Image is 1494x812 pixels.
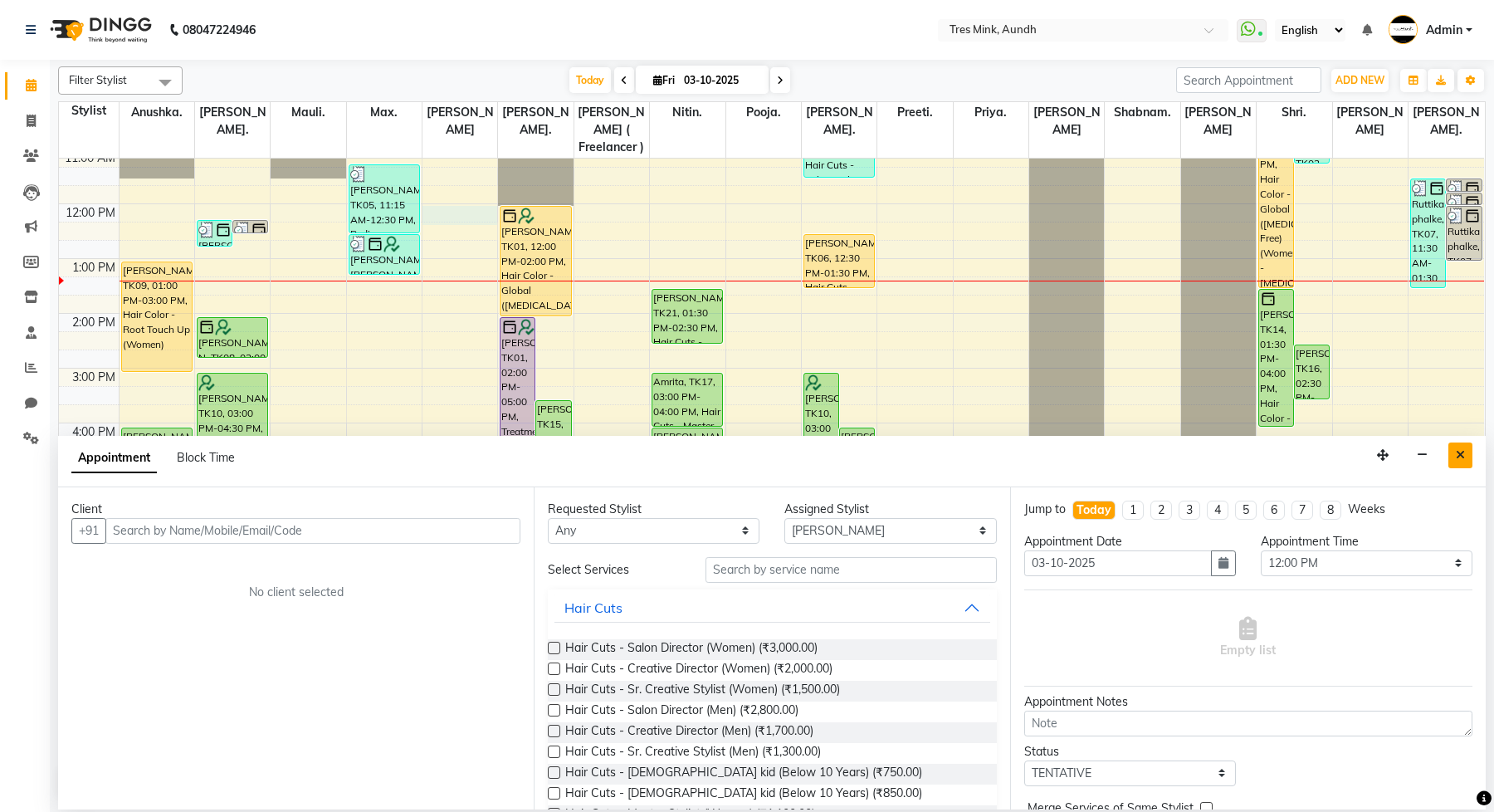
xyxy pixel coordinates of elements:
span: [PERSON_NAME]. [1409,102,1484,140]
div: Client [71,501,520,518]
div: [PERSON_NAME], TK01, 12:00 PM-02:00 PM, Hair Color - Global ([MEDICAL_DATA] Free) (Women) [500,207,570,316]
div: Jump to [1024,501,1066,518]
span: [PERSON_NAME]. [802,102,876,140]
span: [PERSON_NAME] [1333,102,1408,140]
span: [PERSON_NAME]. [498,102,573,140]
div: [PERSON_NAME] [PERSON_NAME], TK18, 12:15 PM-12:30 PM, Threading - Upper Lip (Women) [233,221,267,232]
button: +91 [71,518,106,544]
div: Appointment Time [1261,533,1472,550]
div: [PERSON_NAME], TK01, 02:00 PM-05:00 PM, Treatment - [MEDICAL_DATA] Treatment [500,318,535,482]
div: Stylist [59,102,119,120]
div: 11:00 AM [61,149,119,167]
li: 2 [1150,501,1172,520]
div: [PERSON_NAME], TK06, 12:30 PM-01:30 PM, Hair Cuts - Salon Stylist (Women) [804,235,874,287]
span: Hair Cuts - Salon Director (Men) (₹2,800.00) [565,702,798,722]
span: Block Time [177,450,235,465]
div: 2:00 PM [69,314,119,331]
div: Ruttika phalke, TK07, 11:30 AM-11:45 AM, Threading - Eyebrows (Women) [1447,179,1481,191]
span: Filter Stylist [69,73,127,86]
li: 8 [1320,501,1341,520]
button: Close [1448,443,1472,468]
div: Ruttika phalke, TK07, 12:00 PM-01:00 PM, Flavoured Wax - Full Body (Women) [1447,207,1481,260]
div: [PERSON_NAME] [PERSON_NAME], TK18, 12:30 PM-01:15 PM, Massage - Head Massage (30 mins) [349,235,419,274]
span: Fri [649,74,679,86]
span: Preeti. [877,102,952,123]
div: [PERSON_NAME], TK21, 01:30 PM-02:30 PM, Hair Cuts - Master Stylist (Women) [652,290,722,343]
div: Weeks [1348,501,1385,518]
div: 1:00 PM [69,259,119,276]
span: Pooja. [726,102,801,123]
button: Hair Cuts [554,593,989,623]
span: Hair Cuts - [DEMOGRAPHIC_DATA] kid (Below 10 Years) (₹850.00) [565,785,922,805]
div: [PERSON_NAME], TK10, 03:00 PM-04:30 PM, Pedicure - Regular [198,374,267,454]
div: 4:00 PM [69,423,119,441]
div: [PERSON_NAME], TK10, 03:00 PM-05:00 PM, Hair Color - Root Touch Up (Women) [804,374,838,482]
span: Shri. [1257,102,1331,123]
input: Search Appointment [1176,67,1321,93]
img: Admin [1389,15,1418,44]
li: 1 [1122,501,1144,520]
span: Hair Cuts - Creative Director (Women) (₹2,000.00) [565,660,832,681]
li: 6 [1263,501,1285,520]
div: Amrita, TK17, 03:00 PM-04:00 PM, Hair Cuts - Master Stylist (Women) [652,374,722,426]
b: 08047224946 [183,7,256,53]
div: [PERSON_NAME], TK22, 04:00 PM-05:30 PM, Hair Cuts - Salon Stylist (Women) [122,428,192,509]
div: No client selected [111,584,481,601]
div: Requested Stylist [548,501,759,518]
span: Hair Cuts - Sr. Creative Stylist (Women) (₹1,500.00) [565,681,840,702]
div: Select Services [535,561,693,579]
span: ADD NEW [1335,74,1384,86]
span: Empty list [1220,617,1276,659]
div: Ruttika phalke, TK07, 11:30 AM-01:30 PM, Peel Off Wax - Upper Lips (Women),Flavoured Wax - Full W... [1411,179,1445,287]
span: Max. [347,102,422,123]
div: [PERSON_NAME] [PERSON_NAME], TK18, 12:15 PM-12:45 PM, Peel Off Wax - Upper Lips (Women) [198,221,232,246]
div: Appointment Notes [1024,693,1472,711]
div: [PERSON_NAME] N, TK08, 02:00 PM-02:45 PM, Massage - Back (30 mins) [198,318,267,357]
input: Search by service name [705,557,996,583]
span: Admin [1426,22,1462,39]
div: [PERSON_NAME], TK16, 02:30 PM-03:30 PM, Hair Cuts - Sr. Salon Stylist (Men) [1295,345,1329,399]
div: [PERSON_NAME], TK12, 09:45 AM-01:30 PM, Hair Color - Global ([MEDICAL_DATA] Free) (Women),Treatme... [1259,82,1293,287]
li: 4 [1207,501,1228,520]
div: [PERSON_NAME], TK14, 01:30 PM-04:00 PM, Hair Color - Global ([MEDICAL_DATA] Free) (Women) [1259,290,1293,426]
span: Today [569,67,611,93]
div: Assigned Stylist [784,501,996,518]
span: [PERSON_NAME] [422,102,497,140]
span: Shabnam. [1105,102,1179,123]
div: [PERSON_NAME], TK15, 03:30 PM-04:30 PM, Hair Cuts - Sr. Creative Stylist (Men) [536,401,570,454]
span: Hair Cuts - [DEMOGRAPHIC_DATA] kid (Below 10 Years) (₹750.00) [565,764,922,785]
span: Hair Cuts - Creative Director (Men) (₹1,700.00) [565,722,813,743]
div: [PERSON_NAME], TK19, 04:00 PM-05:00 PM, Hair Cuts - Master Stylist (Women) [652,428,722,482]
span: [PERSON_NAME] [1181,102,1256,140]
span: [PERSON_NAME]. [195,102,270,140]
span: Nitin. [650,102,725,123]
li: 3 [1179,501,1200,520]
div: Ruttika phalke, TK07, 11:45 AM-12:00 PM, Threading - Lower Lip (Women) [1447,193,1481,204]
span: Mauli. [271,102,345,123]
div: [PERSON_NAME], TK05, 11:15 AM-12:30 PM, Pedicure - Regular [349,165,419,232]
span: Anushka. [120,102,194,123]
div: 12:00 PM [62,204,119,222]
div: Hair Cuts [564,598,622,618]
input: Search by Name/Mobile/Email/Code [105,518,520,544]
input: 2025-10-03 [679,68,762,93]
div: Today [1077,501,1111,519]
span: Appointment [71,443,157,473]
li: 5 [1235,501,1257,520]
span: Priya. [954,102,1028,123]
div: Status [1024,743,1236,761]
span: [PERSON_NAME] ( Freelancer ) [574,102,649,158]
span: Hair Cuts - Sr. Creative Stylist (Men) (₹1,300.00) [565,743,821,764]
input: yyyy-mm-dd [1024,550,1212,576]
img: logo [42,7,156,53]
span: [PERSON_NAME] [1029,102,1104,140]
button: ADD NEW [1331,69,1389,92]
div: [PERSON_NAME], TK22, 04:00 PM-05:30 PM, Hair Cuts - Salon Stylist (Men) [840,428,874,509]
div: Appointment Date [1024,533,1236,550]
span: Hair Cuts - Salon Director (Women) (₹3,000.00) [565,639,818,660]
li: 7 [1291,501,1313,520]
div: [PERSON_NAME], TK09, 01:00 PM-03:00 PM, Hair Color - Root Touch Up (Women) [122,262,192,371]
div: 3:00 PM [69,369,119,386]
